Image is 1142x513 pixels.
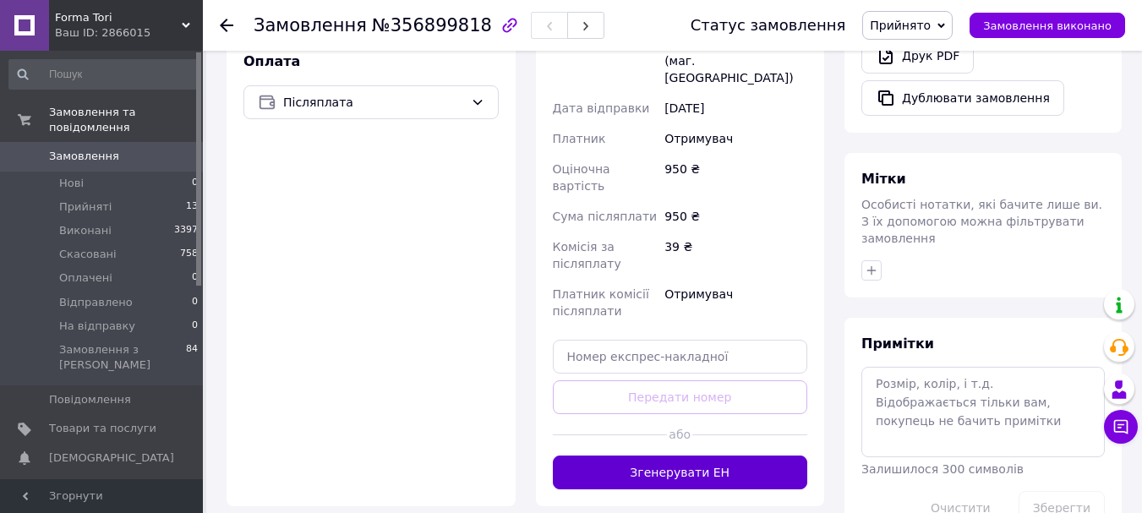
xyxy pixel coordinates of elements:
span: Відправлено [59,295,133,310]
span: №356899818 [372,15,492,35]
span: або [667,426,692,443]
span: Дата відправки [553,101,650,115]
span: Скасовані [59,247,117,262]
a: Друк PDF [861,38,974,74]
span: Замовлення [254,15,367,35]
div: 950 ₴ [661,201,811,232]
div: 39 ₴ [661,232,811,279]
span: 0 [192,270,198,286]
span: 3397 [174,223,198,238]
span: Виконані [59,223,112,238]
span: Замовлення [49,149,119,164]
span: Платник [553,132,606,145]
div: Ваш ID: 2866015 [55,25,203,41]
span: Мітки [861,171,906,187]
span: Платник комісії післяплати [553,287,649,318]
button: Чат з покупцем [1104,410,1138,444]
span: Примітки [861,336,934,352]
span: 84 [186,342,198,373]
input: Пошук [8,59,199,90]
span: 758 [180,247,198,262]
span: Залишилося 300 символів [861,462,1024,476]
span: Замовлення з [PERSON_NAME] [59,342,186,373]
div: Статус замовлення [691,17,846,34]
span: Товари та послуги [49,421,156,436]
span: Прийняті [59,199,112,215]
div: Отримувач [661,123,811,154]
div: [DATE] [661,93,811,123]
span: Оплата [243,53,300,69]
span: Сума післяплати [553,210,658,223]
span: 0 [192,319,198,334]
span: Комісія за післяплату [553,240,621,270]
span: 0 [192,295,198,310]
span: Оплачені [59,270,112,286]
button: Згенерувати ЕН [553,456,808,489]
input: Номер експрес-накладної [553,340,808,374]
span: Оціночна вартість [553,162,610,193]
button: Замовлення виконано [970,13,1125,38]
div: Отримувач [661,279,811,326]
div: 950 ₴ [661,154,811,201]
span: [DEMOGRAPHIC_DATA] [49,450,174,466]
span: Післяплата [283,93,464,112]
div: Повернутися назад [220,17,233,34]
span: Прийнято [870,19,931,32]
span: 13 [186,199,198,215]
span: Повідомлення [49,392,131,407]
span: Нові [59,176,84,191]
span: Замовлення виконано [983,19,1112,32]
span: Особисті нотатки, які бачите лише ви. З їх допомогою можна фільтрувати замовлення [861,198,1102,245]
span: Замовлення та повідомлення [49,105,203,135]
span: Forma Tori [55,10,182,25]
button: Дублювати замовлення [861,80,1064,116]
span: На відправку [59,319,135,334]
span: 0 [192,176,198,191]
